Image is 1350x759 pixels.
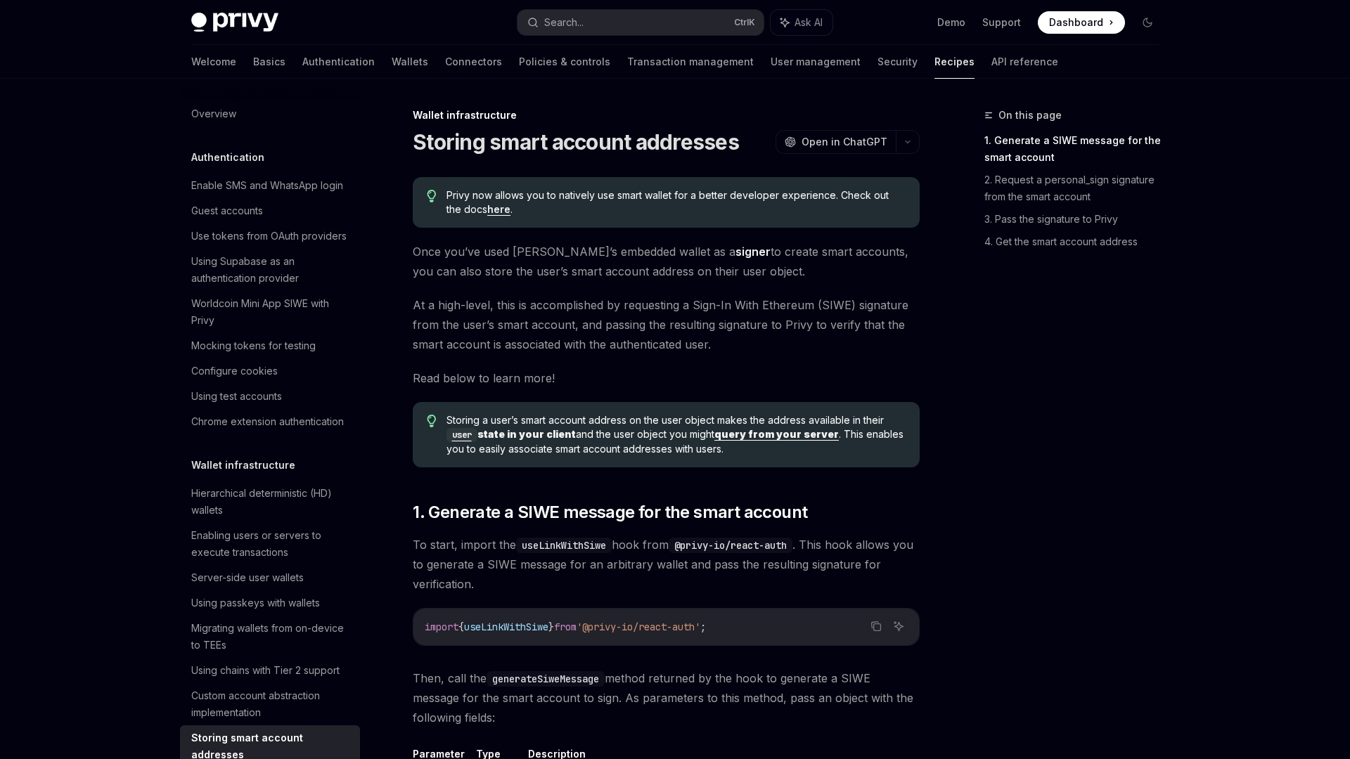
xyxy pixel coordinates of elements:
span: On this page [998,107,1062,124]
span: { [458,621,464,633]
div: Using passkeys with wallets [191,595,320,611]
div: Migrating wallets from on-device to TEEs [191,620,352,654]
a: Using test accounts [180,384,360,409]
a: Connectors [445,45,502,79]
button: Copy the contents from the code block [867,617,885,635]
svg: Tip [427,190,437,202]
a: Authentication [302,45,375,79]
div: Chrome extension authentication [191,413,344,430]
a: query from your server [714,428,839,441]
code: user [446,428,477,442]
a: User management [771,45,861,79]
div: Custom account abstraction implementation [191,687,352,721]
div: Using chains with Tier 2 support [191,662,340,679]
a: Chrome extension authentication [180,409,360,434]
button: Search...CtrlK [517,10,764,35]
span: Ctrl K [734,17,755,28]
a: Worldcoin Mini App SIWE with Privy [180,291,360,333]
span: Then, call the method returned by the hook to generate a SIWE message for the smart account to si... [413,668,920,727]
b: state in your client [446,428,576,440]
a: here [487,203,510,216]
div: Mocking tokens for testing [191,337,316,354]
span: Privy now allows you to natively use smart wallet for a better developer experience. Check out th... [446,188,906,216]
a: Recipes [934,45,975,79]
span: import [425,621,458,633]
a: Using Supabase as an authentication provider [180,249,360,291]
a: Using passkeys with wallets [180,590,360,616]
div: Worldcoin Mini App SIWE with Privy [191,295,352,329]
code: useLinkWithSiwe [516,538,612,553]
a: Transaction management [627,45,754,79]
code: @privy-io/react-auth [669,538,792,553]
svg: Tip [427,415,437,427]
h5: Authentication [191,149,264,166]
span: '@privy-io/react-auth' [577,621,700,633]
button: Ask AI [771,10,832,35]
span: useLinkWithSiwe [464,621,548,633]
code: generateSiweMessage [487,671,605,687]
a: Hierarchical deterministic (HD) wallets [180,481,360,523]
a: 3. Pass the signature to Privy [984,208,1170,231]
a: Wallets [392,45,428,79]
span: To start, import the hook from . This hook allows you to generate a SIWE message for an arbitrary... [413,535,920,594]
img: dark logo [191,13,278,32]
div: Guest accounts [191,202,263,219]
span: Storing a user’s smart account address on the user object makes the address available in their an... [446,413,906,456]
a: Custom account abstraction implementation [180,683,360,725]
div: Enabling users or servers to execute transactions [191,527,352,561]
a: Server-side user wallets [180,565,360,590]
a: Enabling users or servers to execute transactions [180,523,360,565]
a: Welcome [191,45,236,79]
div: Enable SMS and WhatsApp login [191,177,343,194]
button: Ask AI [889,617,908,635]
a: Dashboard [1038,11,1125,34]
div: Overview [191,105,236,122]
a: Security [877,45,918,79]
span: from [554,621,577,633]
div: Using test accounts [191,388,282,405]
a: Overview [180,101,360,126]
b: query from your server [714,428,839,440]
a: Migrating wallets from on-device to TEEs [180,616,360,658]
div: Hierarchical deterministic (HD) wallets [191,485,352,519]
a: API reference [991,45,1058,79]
a: 1. Generate a SIWE message for the smart account [984,129,1170,169]
span: ; [700,621,706,633]
a: Configure cookies [180,358,360,384]
strong: signer [735,245,771,259]
a: Use tokens from OAuth providers [180,223,360,249]
a: 2. Request a personal_sign signature from the smart account [984,169,1170,208]
span: Ask AI [795,15,823,30]
h5: Wallet infrastructure [191,457,295,474]
span: Read below to learn more! [413,368,920,388]
div: Using Supabase as an authentication provider [191,253,352,287]
span: } [548,621,554,633]
a: Enable SMS and WhatsApp login [180,173,360,198]
span: 1. Generate a SIWE message for the smart account [413,501,807,524]
div: Search... [544,14,584,31]
h1: Storing smart account addresses [413,129,739,155]
a: Basics [253,45,285,79]
span: At a high-level, this is accomplished by requesting a Sign-In With Ethereum (SIWE) signature from... [413,295,920,354]
a: Policies & controls [519,45,610,79]
a: userstate in your client [446,428,576,440]
button: Toggle dark mode [1136,11,1159,34]
a: Using chains with Tier 2 support [180,658,360,683]
div: Wallet infrastructure [413,108,920,122]
div: Server-side user wallets [191,569,304,586]
a: Support [982,15,1021,30]
a: Demo [937,15,965,30]
a: Mocking tokens for testing [180,333,360,358]
div: Configure cookies [191,363,278,379]
div: Use tokens from OAuth providers [191,228,347,245]
span: Once you’ve used [PERSON_NAME]’s embedded wallet as a to create smart accounts, you can also stor... [413,242,920,281]
a: Guest accounts [180,198,360,223]
span: Open in ChatGPT [802,135,887,149]
button: Open in ChatGPT [776,130,896,154]
a: 4. Get the smart account address [984,231,1170,253]
span: Dashboard [1049,15,1103,30]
